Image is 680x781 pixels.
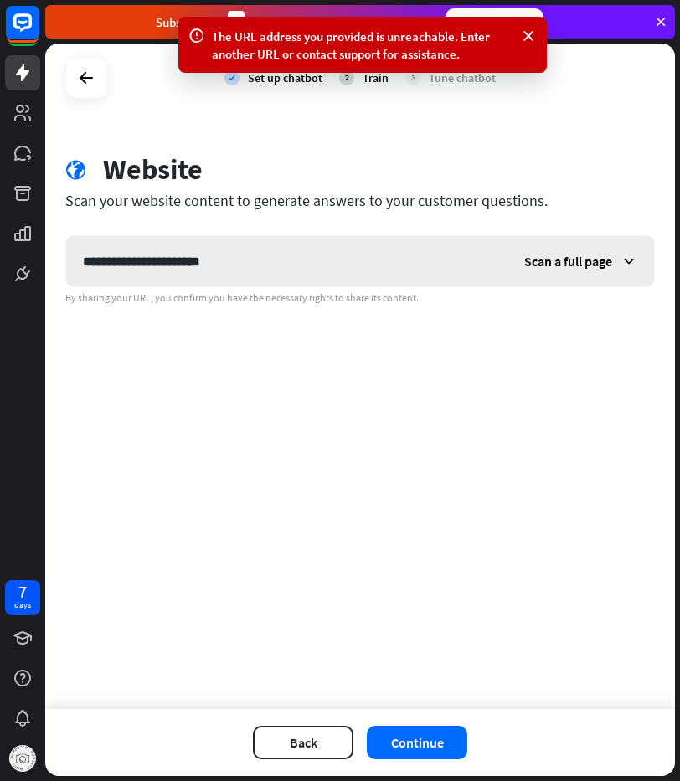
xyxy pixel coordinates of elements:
i: check [224,70,240,85]
div: Subscribe in days to get your first month for $1 [156,11,432,33]
div: Website [103,152,203,187]
div: Tune chatbot [429,70,496,85]
button: Open LiveChat chat widget [13,7,64,57]
button: Back [253,726,353,759]
div: 3 [228,11,245,33]
div: Subscribe now [446,8,543,35]
div: 2 [339,70,354,85]
div: Scan your website content to generate answers to your customer questions. [65,191,655,210]
div: Train [363,70,389,85]
div: 7 [18,584,27,599]
div: By sharing your URL, you confirm you have the necessary rights to share its content. [65,291,655,305]
i: globe [65,160,86,181]
button: Continue [367,726,467,759]
div: Set up chatbot [248,70,322,85]
div: 3 [405,70,420,85]
div: The URL address you provided is unreachable. Enter another URL or contact support for assistance. [212,28,513,63]
span: Scan a full page [524,253,612,270]
div: days [14,599,31,611]
a: 7 days [5,580,40,615]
